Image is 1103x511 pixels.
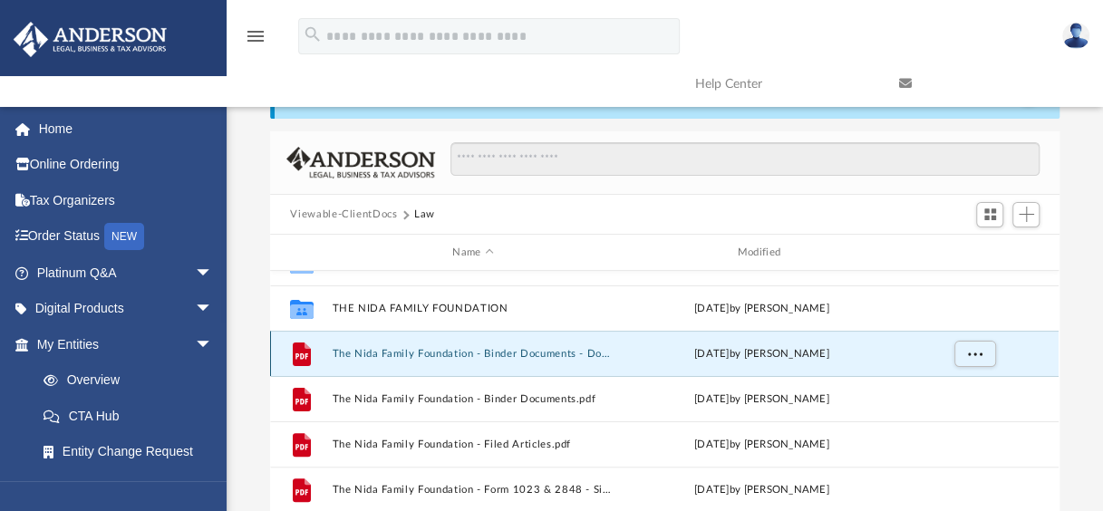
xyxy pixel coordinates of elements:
button: Switch to Grid View [976,202,1003,227]
span: arrow_drop_down [195,291,231,328]
input: Search files and folders [450,142,1040,177]
button: Viewable-ClientDocs [290,207,397,223]
div: Modified [621,245,903,261]
a: menu [245,34,266,47]
a: Online Ordering [13,147,240,183]
a: Entity Change Request [25,434,240,470]
button: THE NIDA FAMILY FOUNDATION [333,303,614,314]
a: Platinum Q&Aarrow_drop_down [13,255,240,291]
button: More options [954,341,996,368]
i: search [303,24,323,44]
div: NEW [104,223,144,250]
a: Tax Organizers [13,182,240,218]
img: Anderson Advisors Platinum Portal [8,22,172,57]
button: The Nida Family Foundation - Filed Articles.pdf [333,439,614,450]
span: arrow_drop_down [195,326,231,363]
div: [DATE] by [PERSON_NAME] [622,482,903,498]
div: [DATE] by [PERSON_NAME] [622,301,903,317]
a: Binder Walkthrough [25,469,240,506]
i: menu [245,25,266,47]
a: My Entitiesarrow_drop_down [13,326,240,362]
span: arrow_drop_down [195,255,231,292]
a: Digital Productsarrow_drop_down [13,291,240,327]
div: Name [332,245,614,261]
button: The Nida Family Foundation - Binder Documents - DocuSigned.pdf [333,348,614,360]
div: id [278,245,324,261]
div: [DATE] by [PERSON_NAME] [622,391,903,408]
button: Add [1012,202,1040,227]
button: Law [414,207,435,223]
a: Help Center [682,48,885,120]
button: The Nida Family Foundation - Form 1023 & 2848 - Signed.pdf [333,484,614,496]
a: Overview [25,362,240,399]
button: The Nida Family Foundation - Binder Documents.pdf [333,393,614,405]
a: Order StatusNEW [13,218,240,255]
div: id [911,245,1038,261]
a: CTA Hub [25,398,240,434]
div: [DATE] by [PERSON_NAME] [622,437,903,453]
a: Home [13,111,240,147]
div: [DATE] by [PERSON_NAME] [622,346,903,362]
img: User Pic [1062,23,1089,49]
